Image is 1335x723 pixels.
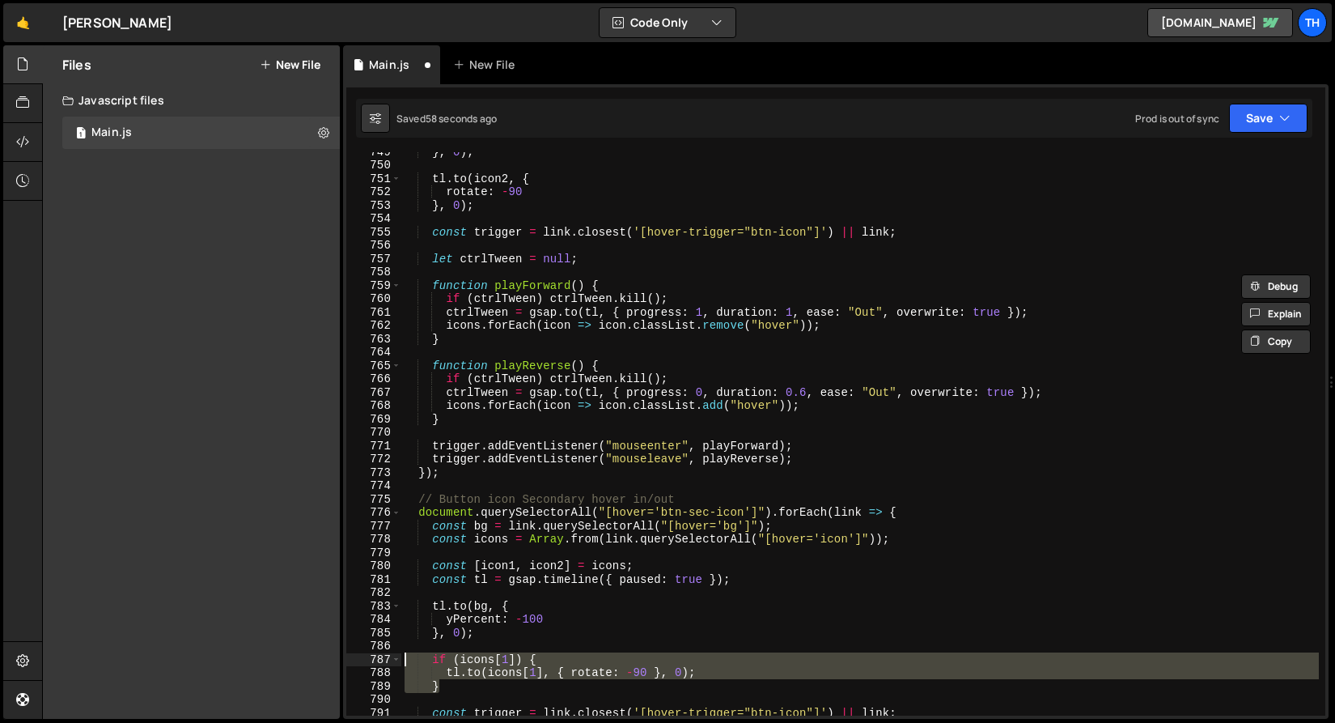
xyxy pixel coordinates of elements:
div: 770 [346,426,401,440]
button: Code Only [600,8,735,37]
div: New File [453,57,521,73]
div: 777 [346,520,401,534]
h2: Files [62,56,91,74]
div: 754 [346,212,401,226]
div: 762 [346,319,401,333]
div: 757 [346,253,401,266]
div: 791 [346,707,401,721]
a: Th [1298,8,1327,37]
div: 769 [346,413,401,427]
div: 773 [346,466,401,480]
div: 751 [346,172,401,186]
div: 780 [346,559,401,573]
div: 784 [346,613,401,627]
div: 781 [346,573,401,587]
div: 783 [346,600,401,614]
div: 785 [346,627,401,640]
div: 16840/46037.js [62,117,340,149]
a: 🤙 [3,3,43,42]
a: [DOMAIN_NAME] [1147,8,1293,37]
div: 782 [346,586,401,600]
div: 756 [346,239,401,253]
button: New File [260,58,320,71]
div: 772 [346,453,401,466]
div: 761 [346,306,401,320]
div: 766 [346,372,401,386]
div: 789 [346,680,401,694]
div: [PERSON_NAME] [62,13,172,32]
div: 768 [346,399,401,413]
div: 759 [346,279,401,293]
div: 787 [346,653,401,667]
div: 753 [346,199,401,213]
div: Saved [396,112,497,125]
button: Explain [1241,302,1311,326]
div: 755 [346,226,401,240]
div: 774 [346,479,401,493]
div: 775 [346,493,401,507]
div: 750 [346,159,401,172]
div: 758 [346,266,401,279]
div: 776 [346,506,401,520]
span: 1 [76,128,86,141]
div: Main.js [91,125,132,140]
div: 763 [346,333,401,347]
button: Copy [1241,330,1311,354]
div: 767 [346,386,401,400]
div: 778 [346,533,401,547]
div: 788 [346,666,401,680]
div: Javascript files [43,84,340,117]
div: Prod is out of sync [1135,112,1219,125]
div: 765 [346,359,401,373]
div: 760 [346,292,401,306]
div: 771 [346,440,401,453]
div: Main.js [369,57,409,73]
div: 749 [346,146,401,159]
button: Debug [1241,274,1311,299]
div: 790 [346,693,401,707]
div: 752 [346,185,401,199]
div: 58 seconds ago [426,112,497,125]
div: 764 [346,346,401,359]
div: 786 [346,640,401,653]
button: Save [1229,104,1307,133]
div: 779 [346,547,401,560]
